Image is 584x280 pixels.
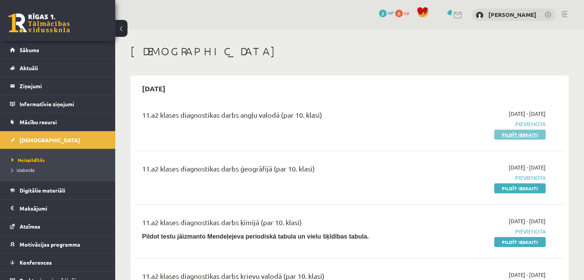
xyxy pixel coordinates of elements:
[10,113,106,131] a: Mācību resursi
[142,110,407,124] div: 11.a2 klases diagnostikas darbs angļu valodā (par 10. klasi)
[419,120,546,128] span: Pievienota
[494,130,546,140] a: Pildīt ieskaiti
[10,254,106,271] a: Konferences
[404,10,409,16] span: xp
[20,64,38,71] span: Aktuāli
[12,157,45,163] span: Neizpildītās
[8,13,70,33] a: Rīgas 1. Tālmācības vidusskola
[20,241,80,248] span: Motivācijas programma
[10,41,106,59] a: Sākums
[379,10,387,17] span: 2
[20,95,106,113] legend: Informatīvie ziņojumi
[10,131,106,149] a: [DEMOGRAPHIC_DATA]
[395,10,413,16] a: 0 xp
[509,217,546,225] span: [DATE] - [DATE]
[509,110,546,118] span: [DATE] - [DATE]
[10,217,106,235] a: Atzīmes
[20,259,52,266] span: Konferences
[142,233,369,240] b: Pildot testu jāizmanto Mendeļejeva periodiskā tabula un vielu šķīdības tabula.
[10,236,106,253] a: Motivācijas programma
[20,119,57,125] span: Mācību resursi
[20,137,80,143] span: [DEMOGRAPHIC_DATA]
[142,163,407,178] div: 11.a2 klases diagnostikas darbs ģeogrāfijā (par 10. klasi)
[494,183,546,193] a: Pildīt ieskaiti
[12,166,108,173] a: Izlabotās
[10,199,106,217] a: Maksājumi
[10,77,106,95] a: Ziņojumi
[131,45,569,58] h1: [DEMOGRAPHIC_DATA]
[10,59,106,77] a: Aktuāli
[20,187,65,194] span: Digitālie materiāli
[134,79,173,97] h2: [DATE]
[20,223,40,230] span: Atzīmes
[494,237,546,247] a: Pildīt ieskaiti
[488,11,536,18] a: [PERSON_NAME]
[388,10,394,16] span: mP
[20,199,106,217] legend: Maksājumi
[10,95,106,113] a: Informatīvie ziņojumi
[509,271,546,279] span: [DATE] - [DATE]
[10,181,106,199] a: Digitālie materiāli
[12,156,108,163] a: Neizpildītās
[12,167,35,173] span: Izlabotās
[395,10,403,17] span: 0
[476,12,483,19] img: Amanda Neifelde
[142,217,407,231] div: 11.a2 klases diagnostikas darbs ķīmijā (par 10. klasi)
[379,10,394,16] a: 2 mP
[419,174,546,182] span: Pievienota
[20,46,39,53] span: Sākums
[419,227,546,236] span: Pievienota
[20,77,106,95] legend: Ziņojumi
[509,163,546,171] span: [DATE] - [DATE]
